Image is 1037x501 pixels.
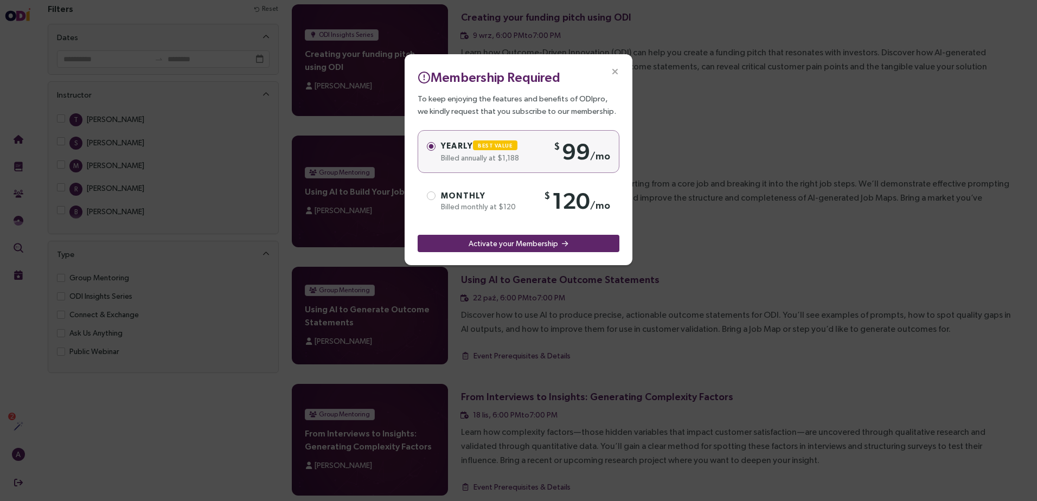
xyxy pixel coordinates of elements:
span: Billed annually at $1,188 [441,153,519,162]
span: Yearly [441,141,522,150]
span: Best Value [478,143,513,149]
sup: $ [544,190,552,201]
sup: $ [554,140,562,152]
span: Billed monthly at $120 [441,202,516,211]
span: Activate your Membership [469,237,558,249]
p: To keep enjoying the features and benefits of ODIpro, we kindly request that you subscribe to our... [418,92,619,117]
div: 99 [554,137,610,166]
sub: /mo [590,150,610,162]
span: Monthly [441,191,485,200]
button: Close [598,54,632,89]
sub: /mo [590,200,610,211]
button: Activate your Membership [418,235,619,252]
h3: Membership Required [418,67,619,87]
div: 120 [544,187,610,215]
